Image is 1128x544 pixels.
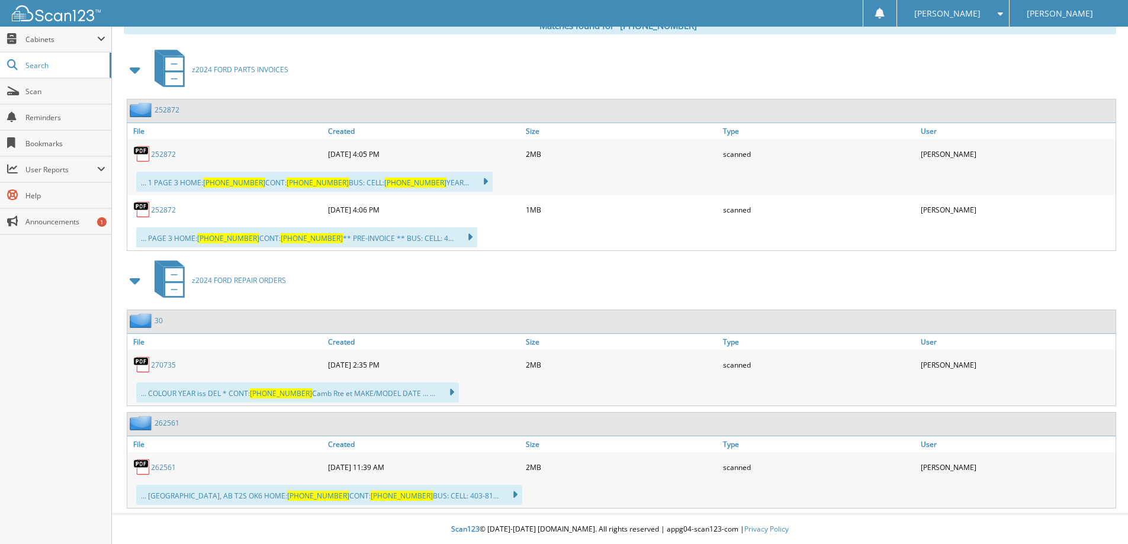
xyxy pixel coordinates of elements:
div: scanned [720,198,918,221]
iframe: Chat Widget [1069,487,1128,544]
span: Search [25,60,104,70]
span: [PHONE_NUMBER] [203,178,265,188]
div: 1 [97,217,107,227]
span: Help [25,191,105,201]
a: Type [720,334,918,350]
a: 252872 [151,149,176,159]
a: File [127,123,325,139]
a: User [918,123,1116,139]
a: Size [523,334,721,350]
div: ... [GEOGRAPHIC_DATA], AB T2S OK6 HOME: CONT: BUS: CELL: 403-81... [136,485,522,505]
a: 270735 [151,360,176,370]
a: z2024 FORD REPAIR ORDERS [147,257,286,304]
a: z2024 FORD PARTS INVOICES [147,46,288,93]
div: scanned [720,455,918,479]
div: [PERSON_NAME] [918,455,1116,479]
img: PDF.png [133,145,151,163]
div: [DATE] 4:06 PM [325,198,523,221]
div: ... PAGE 3 HOME: CONT: ** PRE-INVOICE ** BUS: CELL: 4... [136,227,477,247]
a: 262561 [155,418,179,428]
a: File [127,334,325,350]
span: [PERSON_NAME] [1027,10,1093,17]
span: Reminders [25,112,105,123]
a: Type [720,123,918,139]
span: Cabinets [25,34,97,44]
div: 2MB [523,142,721,166]
a: Type [720,436,918,452]
span: [PHONE_NUMBER] [197,233,259,243]
span: Scan [25,86,105,96]
a: Privacy Policy [744,524,789,534]
div: [PERSON_NAME] [918,353,1116,376]
a: 262561 [151,462,176,472]
img: PDF.png [133,356,151,374]
div: ... COLOUR YEAR iss DEL * CONT: Camb Rte et MAKE/MODEL DATE ... ... [136,382,459,403]
span: [PHONE_NUMBER] [384,178,446,188]
img: PDF.png [133,458,151,476]
span: Bookmarks [25,139,105,149]
a: 252872 [155,105,179,115]
div: scanned [720,353,918,376]
span: User Reports [25,165,97,175]
span: z2024 FORD PARTS INVOICES [192,65,288,75]
div: 1MB [523,198,721,221]
a: Created [325,436,523,452]
span: z2024 FORD REPAIR ORDERS [192,275,286,285]
a: User [918,334,1116,350]
div: [PERSON_NAME] [918,198,1116,221]
a: 252872 [151,205,176,215]
div: © [DATE]-[DATE] [DOMAIN_NAME]. All rights reserved | appg04-scan123-com | [112,515,1128,544]
a: File [127,436,325,452]
a: Size [523,436,721,452]
a: Size [523,123,721,139]
span: Scan123 [451,524,480,534]
a: User [918,436,1116,452]
img: scan123-logo-white.svg [12,5,101,21]
img: folder2.png [130,102,155,117]
span: [PHONE_NUMBER] [287,491,349,501]
div: ... 1 PAGE 3 HOME: CONT: BUS: CELL: YEAR... [136,172,493,192]
div: 2MB [523,455,721,479]
div: [DATE] 2:35 PM [325,353,523,376]
a: Created [325,123,523,139]
span: [PHONE_NUMBER] [250,388,312,398]
span: [PHONE_NUMBER] [281,233,343,243]
img: folder2.png [130,416,155,430]
img: folder2.png [130,313,155,328]
a: 30 [155,316,163,326]
span: [PHONE_NUMBER] [287,178,349,188]
div: [DATE] 4:05 PM [325,142,523,166]
div: [DATE] 11:39 AM [325,455,523,479]
div: [PERSON_NAME] [918,142,1116,166]
a: Created [325,334,523,350]
span: [PERSON_NAME] [914,10,981,17]
span: Announcements [25,217,105,227]
img: PDF.png [133,201,151,218]
div: 2MB [523,353,721,376]
span: [PHONE_NUMBER] [371,491,433,501]
div: scanned [720,142,918,166]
